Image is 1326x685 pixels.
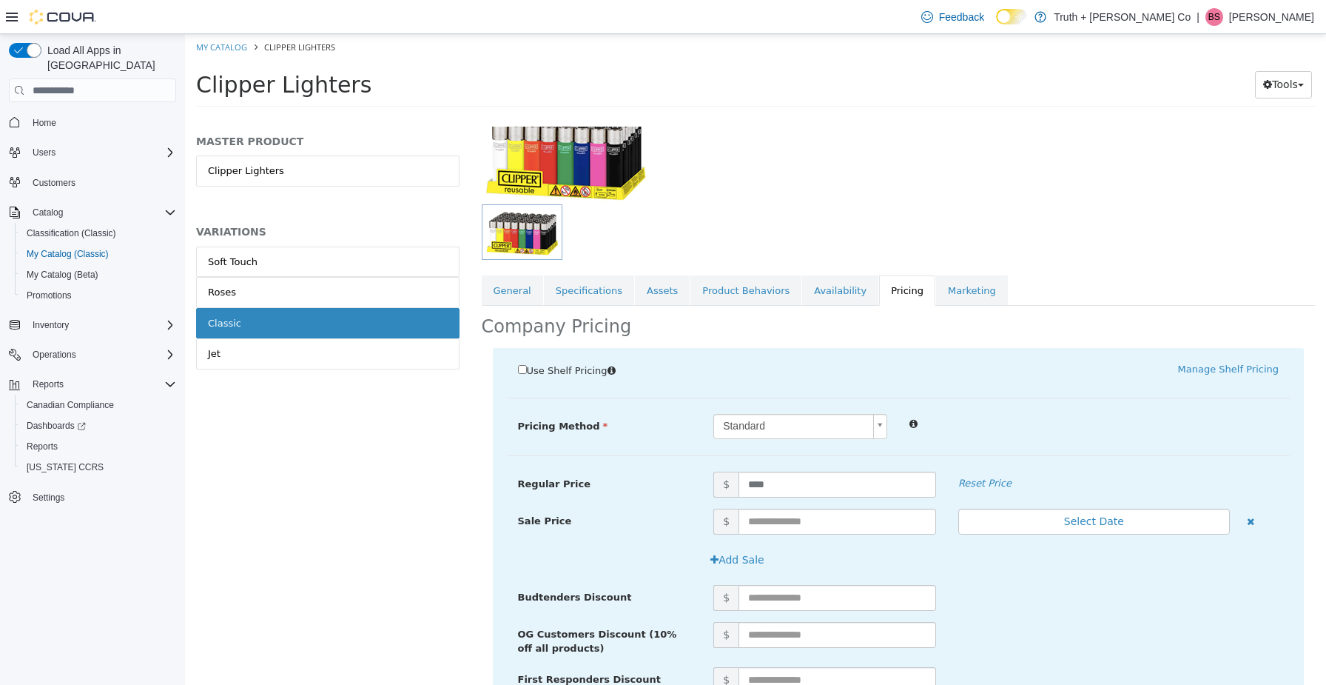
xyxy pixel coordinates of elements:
[11,38,186,64] span: Clipper Lighters
[27,204,176,221] span: Catalog
[15,395,182,415] button: Canadian Compliance
[359,241,449,273] a: Specifications
[79,7,150,19] span: Clipper Lighters
[939,10,984,24] span: Feedback
[27,204,69,221] button: Catalog
[27,173,176,192] span: Customers
[3,142,182,163] button: Users
[751,241,823,273] a: Marketing
[21,245,176,263] span: My Catalog (Classic)
[528,438,553,464] span: $
[33,378,64,390] span: Reports
[1205,8,1223,26] div: Brad Styles
[297,241,358,273] a: General
[1054,8,1191,26] p: Truth + [PERSON_NAME] Co
[27,420,86,432] span: Dashboards
[333,640,490,666] span: First Responders Discount (must take photo of valid ID)
[773,475,1045,501] button: Select Date
[528,551,553,577] span: $
[1197,8,1199,26] p: |
[528,380,702,405] a: Standard
[33,177,75,189] span: Customers
[505,241,616,273] a: Product Behaviors
[27,269,98,281] span: My Catalog (Beta)
[21,417,92,435] a: Dashboards
[33,492,64,504] span: Settings
[529,381,682,404] span: Standard
[528,633,553,659] span: $
[27,174,81,192] a: Customers
[11,191,275,204] h5: VARIATIONS
[15,457,182,478] button: [US_STATE] CCRS
[21,224,176,242] span: Classification (Classic)
[333,387,423,398] span: Pricing Method
[41,43,176,73] span: Load All Apps in [GEOGRAPHIC_DATA]
[297,59,464,170] img: 150
[21,458,176,476] span: Washington CCRS
[3,315,182,335] button: Inventory
[27,316,75,334] button: Inventory
[15,415,182,436] a: Dashboards
[27,399,114,411] span: Canadian Compliance
[15,223,182,244] button: Classification (Classic)
[33,147,55,158] span: Users
[297,281,447,304] h2: Company Pricing
[3,344,182,365] button: Operations
[528,588,553,614] span: $
[333,331,342,340] input: Use Shelf Pricing
[21,438,176,455] span: Reports
[27,346,176,364] span: Operations
[3,202,182,223] button: Catalog
[27,316,176,334] span: Inventory
[21,396,120,414] a: Canadian Compliance
[30,10,96,24] img: Cova
[993,330,1094,341] a: Manage Shelf Pricing
[773,444,827,455] em: Reset Price
[528,475,553,501] span: $
[33,207,63,218] span: Catalog
[21,438,64,455] a: Reports
[996,24,997,25] span: Dark Mode
[21,266,176,284] span: My Catalog (Beta)
[23,313,36,327] div: Jet
[3,111,182,133] button: Home
[1208,8,1220,26] span: BS
[342,331,423,342] span: Use Shelf Pricing
[27,290,72,301] span: Promotions
[27,441,58,452] span: Reports
[996,9,1027,24] input: Dark Mode
[27,461,104,473] span: [US_STATE] CCRS
[27,144,176,161] span: Users
[333,444,405,455] span: Regular Price
[27,248,109,260] span: My Catalog (Classic)
[23,221,73,235] div: Soft Touch
[21,417,176,435] span: Dashboards
[3,172,182,193] button: Customers
[33,117,56,129] span: Home
[15,285,182,306] button: Promotions
[3,374,182,395] button: Reports
[694,241,750,273] a: Pricing
[27,488,176,507] span: Settings
[23,251,51,266] div: Roses
[27,113,176,131] span: Home
[27,114,62,132] a: Home
[21,458,110,476] a: [US_STATE] CCRS
[11,101,275,114] h5: MASTER PRODUCT
[1229,8,1314,26] p: [PERSON_NAME]
[27,375,70,393] button: Reports
[21,266,104,284] a: My Catalog (Beta)
[21,245,115,263] a: My Catalog (Classic)
[23,282,56,297] div: Classic
[333,595,492,621] span: OG Customers Discount (10% off all products)
[450,241,505,273] a: Assets
[11,7,62,19] a: My Catalog
[15,244,182,264] button: My Catalog (Classic)
[517,512,588,540] button: Add Sale
[21,396,176,414] span: Canadian Compliance
[1070,37,1127,64] button: Tools
[27,227,116,239] span: Classification (Classic)
[27,346,82,364] button: Operations
[11,121,275,153] a: Clipper Lighters
[21,287,176,304] span: Promotions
